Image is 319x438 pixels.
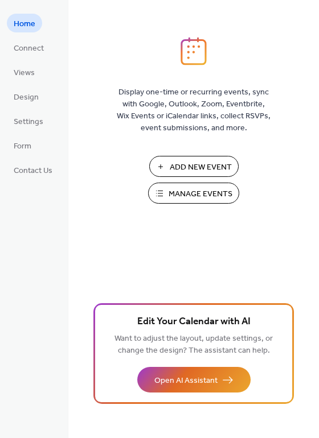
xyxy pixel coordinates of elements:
span: Want to adjust the layout, update settings, or change the design? The assistant can help. [114,331,273,358]
span: Settings [14,116,43,128]
a: Form [7,136,38,155]
a: Settings [7,111,50,130]
span: Design [14,92,39,104]
span: Display one-time or recurring events, sync with Google, Outlook, Zoom, Eventbrite, Wix Events or ... [117,86,271,134]
a: Connect [7,38,51,57]
span: Manage Events [169,188,232,200]
button: Add New Event [149,156,239,177]
span: Connect [14,43,44,55]
a: Home [7,14,42,32]
a: Contact Us [7,160,59,179]
span: Add New Event [170,162,232,173]
a: Design [7,87,46,106]
span: Open AI Assistant [154,375,218,387]
img: logo_icon.svg [181,37,207,65]
span: Form [14,141,31,152]
span: Edit Your Calendar with AI [137,314,251,330]
span: Home [14,18,35,30]
span: Views [14,67,35,79]
a: Views [7,63,42,81]
span: Contact Us [14,165,52,177]
button: Open AI Assistant [137,367,251,392]
button: Manage Events [148,183,239,204]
